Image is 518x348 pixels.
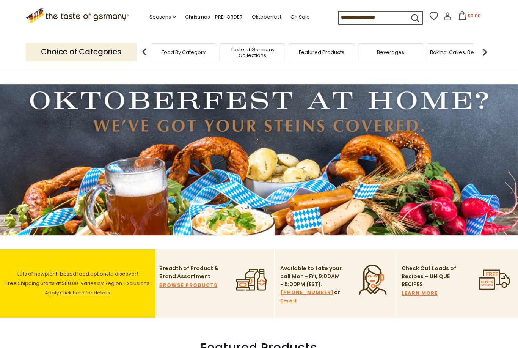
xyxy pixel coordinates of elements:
[299,49,344,55] a: Featured Products
[6,270,149,296] span: Lots of new to discover! Free Shipping Starts at $80.00. Varies by Region. Exclusions Apply.
[185,13,243,21] a: Christmas - PRE-ORDER
[453,11,485,23] button: $0.00
[402,289,438,298] a: LEARN MORE
[280,297,297,305] a: Email
[290,13,310,21] a: On Sale
[477,44,492,60] img: next arrow
[377,49,404,55] a: Beverages
[430,49,489,55] a: Baking, Cakes, Desserts
[222,47,283,58] a: Taste of Germany Collections
[137,44,152,60] img: previous arrow
[26,43,137,61] p: Choice of Categories
[280,265,343,305] p: Available to take your call Mon - Fri, 9:00AM - 5:00PM (EST). or
[45,270,109,277] a: plant-based food options
[60,289,110,296] a: Click here for details
[280,288,334,297] a: [PHONE_NUMBER]
[402,265,457,288] p: Check Out Loads of Recipes – UNIQUE RECIPES
[149,13,176,21] a: Seasons
[159,265,222,280] p: Breadth of Product & Brand Assortment
[162,49,206,55] a: Food By Category
[159,281,218,290] a: BROWSE PRODUCTS
[252,13,281,21] a: Oktoberfest
[468,13,481,19] span: $0.00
